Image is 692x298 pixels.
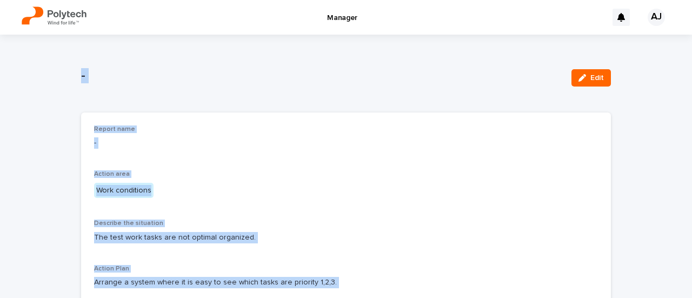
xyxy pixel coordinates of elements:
p: - [94,137,598,149]
p: - [81,68,563,84]
p: The test work tasks are not optimal organized. [94,232,598,243]
span: Action area [94,171,130,177]
img: QbWJU1fBSmOStfIZ6ZlW [22,6,86,28]
span: Describe the situation [94,220,163,227]
button: Edit [571,69,611,87]
span: Action Plan [94,266,129,272]
span: Report name [94,126,135,133]
div: AJ [648,9,665,26]
p: Arrange a system where it is easy to see which tasks are priority 1,2,3. [94,277,598,288]
span: Edit [590,74,604,82]
div: Work conditions [94,183,154,198]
